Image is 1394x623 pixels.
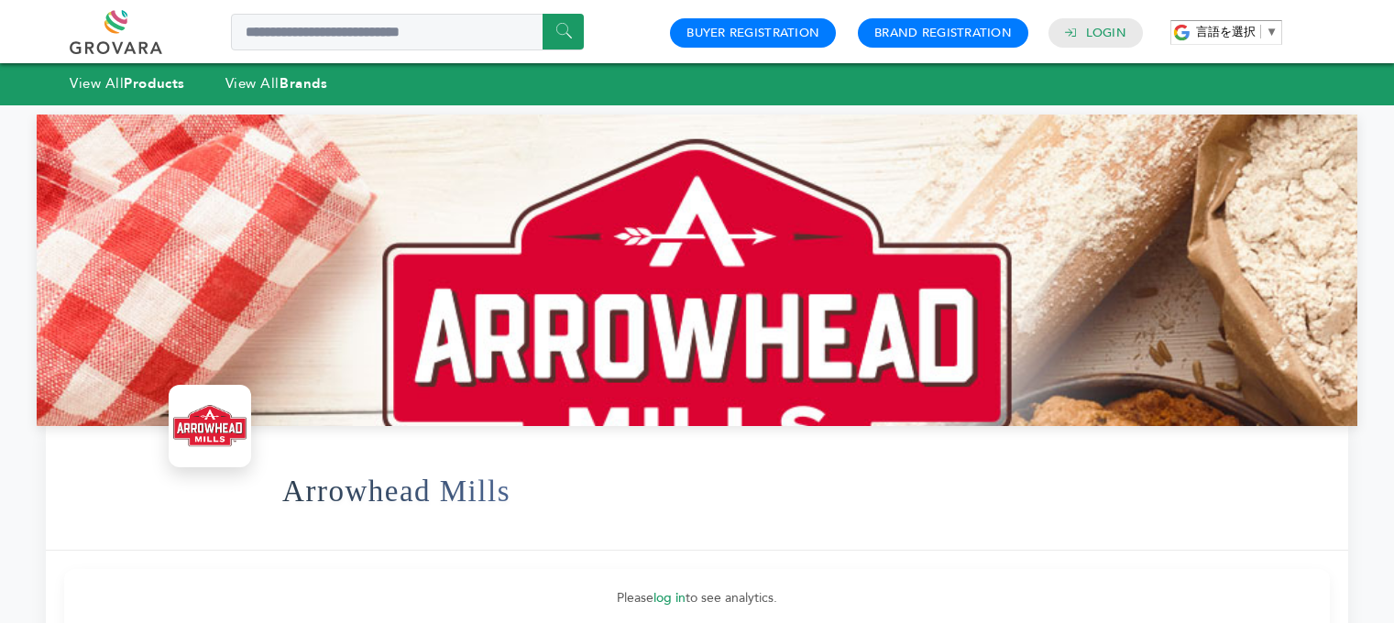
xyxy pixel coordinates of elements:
[874,25,1012,41] a: Brand Registration
[280,74,327,93] strong: Brands
[1260,25,1261,38] span: ​
[1196,25,1256,38] span: 言語を選択
[653,589,686,607] a: log in
[173,389,247,463] img: Arrowhead Mills Logo
[282,446,510,536] h1: Arrowhead Mills
[231,14,584,50] input: Search a product or brand...
[1196,25,1278,38] a: 言語を選択​
[225,74,328,93] a: View AllBrands
[82,587,1312,609] p: Please to see analytics.
[70,74,185,93] a: View AllProducts
[124,74,184,93] strong: Products
[1086,25,1126,41] a: Login
[1266,25,1278,38] span: ▼
[686,25,819,41] a: Buyer Registration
